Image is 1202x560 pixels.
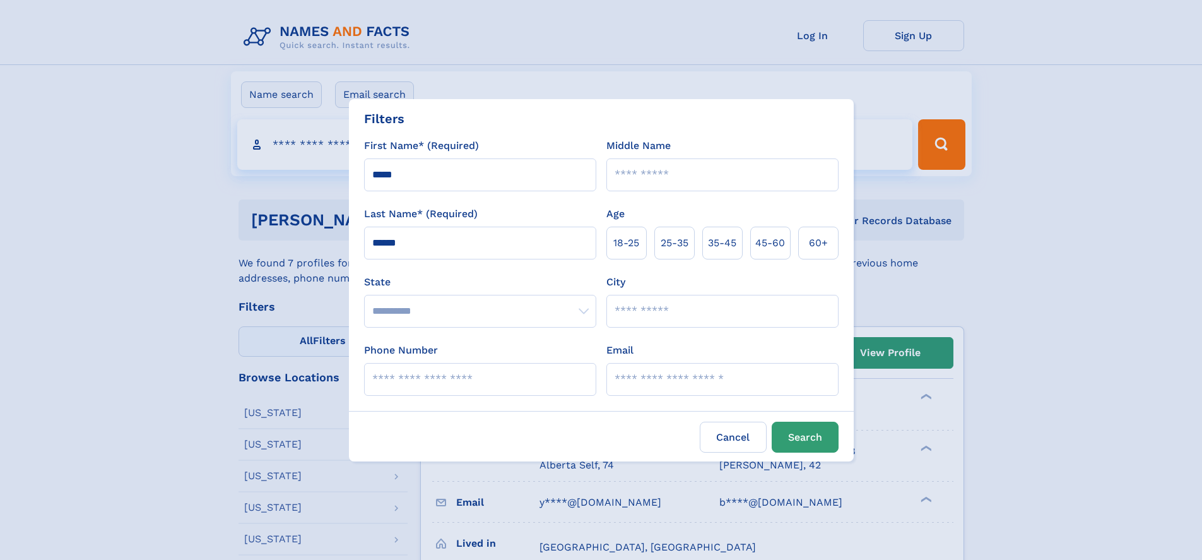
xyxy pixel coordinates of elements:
[700,422,767,453] label: Cancel
[364,343,438,358] label: Phone Number
[364,275,596,290] label: State
[606,343,633,358] label: Email
[613,235,639,251] span: 18‑25
[708,235,736,251] span: 35‑45
[606,275,625,290] label: City
[755,235,785,251] span: 45‑60
[606,206,625,222] label: Age
[364,138,479,153] label: First Name* (Required)
[661,235,688,251] span: 25‑35
[364,206,478,222] label: Last Name* (Required)
[364,109,404,128] div: Filters
[772,422,839,453] button: Search
[809,235,828,251] span: 60+
[606,138,671,153] label: Middle Name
